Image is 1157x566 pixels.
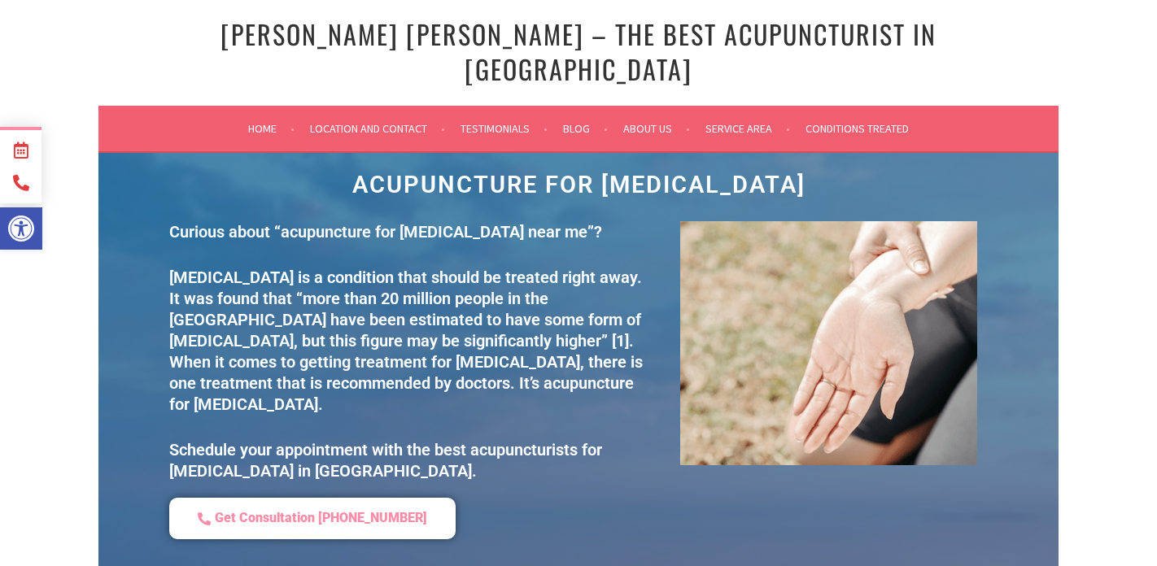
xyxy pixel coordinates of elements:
[161,173,996,197] h1: Acupuncture for [MEDICAL_DATA]
[623,119,690,138] a: About Us
[563,119,608,138] a: Blog
[310,119,445,138] a: Location and Contact
[680,221,977,465] img: irvine acupuncture for neuropathy
[248,119,295,138] a: Home
[806,119,909,138] a: Conditions Treated
[705,119,790,138] a: Service Area
[461,119,548,138] a: Testimonials
[169,221,654,242] p: Curious about “acupuncture for [MEDICAL_DATA] near me”?
[169,439,654,481] p: Schedule your appointment with the best acupuncturists for [MEDICAL_DATA] in [GEOGRAPHIC_DATA].
[169,267,654,415] p: [MEDICAL_DATA] is a condition that should be treated right away. It was found that “more than 20 ...
[215,510,427,527] span: Get Consultation [PHONE_NUMBER]
[220,15,937,88] a: [PERSON_NAME] [PERSON_NAME] – The Best Acupuncturist In [GEOGRAPHIC_DATA]
[169,498,456,539] a: Get Consultation [PHONE_NUMBER]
